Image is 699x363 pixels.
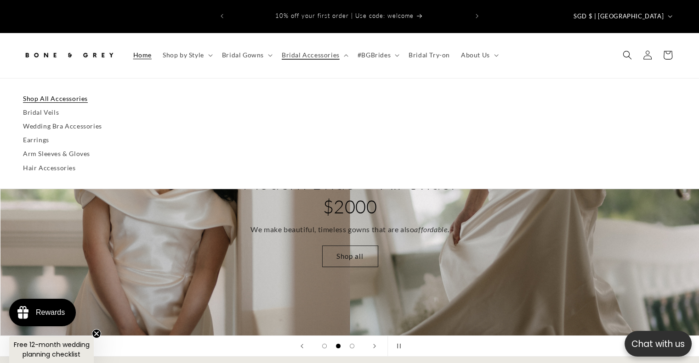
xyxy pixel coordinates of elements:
[163,51,204,59] span: Shop by Style
[241,147,459,218] h2: Effortless Elegance for the Modern Bride — All Under $2000
[23,161,676,175] a: Hair Accessories
[275,12,413,19] span: 10% off your first order | Use code: welcome
[364,336,385,356] button: Next slide
[625,337,692,351] p: Chat with us
[331,339,345,353] button: Load slide 2 of 3
[345,339,359,353] button: Load slide 3 of 3
[216,45,276,65] summary: Bridal Gowns
[403,45,455,65] a: Bridal Try-on
[23,92,676,106] a: Shop All Accessories
[133,51,152,59] span: Home
[318,339,331,353] button: Load slide 1 of 3
[23,106,676,119] a: Bridal Veils
[414,225,448,234] em: affordable
[352,45,403,65] summary: #BGBrides
[23,45,115,65] img: Bone and Grey Bridal
[617,45,637,65] summary: Search
[625,331,692,357] button: Open chatbox
[409,51,450,59] span: Bridal Try-on
[92,329,101,338] button: Close teaser
[157,45,216,65] summary: Shop by Style
[322,246,378,267] a: Shop all
[276,45,352,65] summary: Bridal Accessories
[23,133,676,147] a: Earrings
[461,51,490,59] span: About Us
[212,7,232,25] button: Previous announcement
[20,42,119,69] a: Bone and Grey Bridal
[250,223,449,236] p: We make beautiful, timeless gowns that are also .
[292,336,312,356] button: Previous slide
[358,51,391,59] span: #BGBrides
[23,147,676,161] a: Arm Sleeves & Gloves
[467,7,487,25] button: Next announcement
[222,51,264,59] span: Bridal Gowns
[128,45,157,65] a: Home
[387,336,408,356] button: Pause slideshow
[568,7,676,25] button: SGD $ | [GEOGRAPHIC_DATA]
[9,336,94,363] div: Free 12-month wedding planning checklistClose teaser
[455,45,502,65] summary: About Us
[282,51,340,59] span: Bridal Accessories
[574,12,664,21] span: SGD $ | [GEOGRAPHIC_DATA]
[36,308,65,317] div: Rewards
[14,340,90,359] span: Free 12-month wedding planning checklist
[23,119,676,133] a: Wedding Bra Accessories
